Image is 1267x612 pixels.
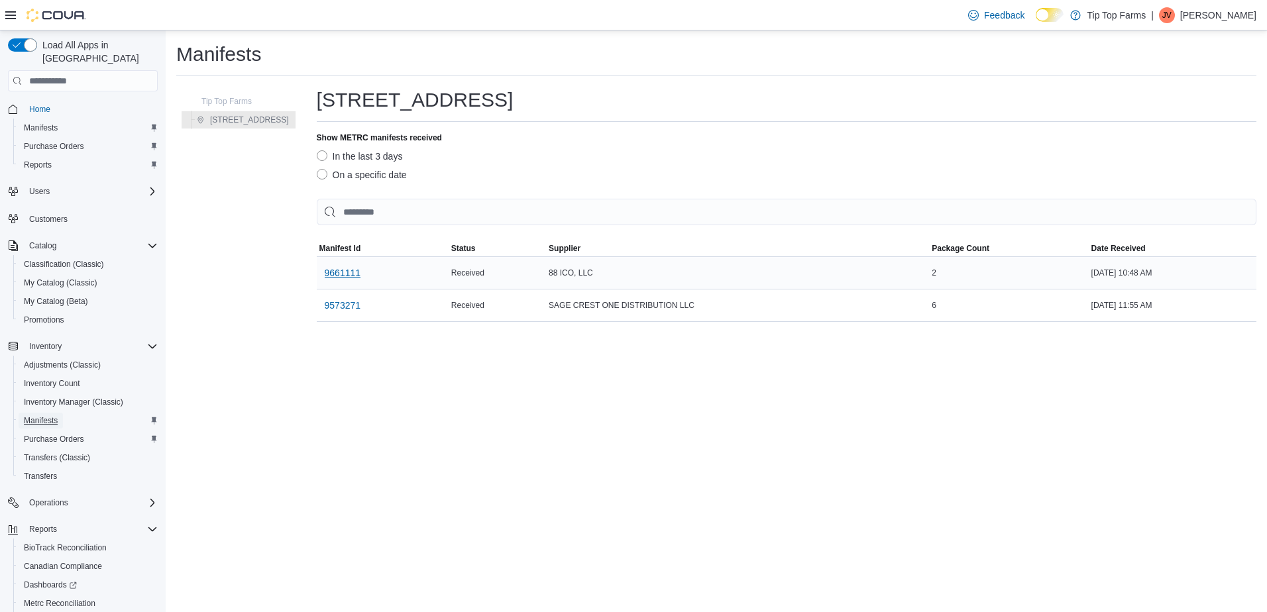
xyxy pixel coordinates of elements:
[3,337,163,356] button: Inventory
[451,243,476,254] span: Status
[3,520,163,538] button: Reports
[24,160,52,170] span: Reports
[19,376,158,391] span: Inventory Count
[24,561,102,572] span: Canadian Compliance
[19,157,158,173] span: Reports
[29,341,62,352] span: Inventory
[19,357,106,373] a: Adjustments (Classic)
[24,123,58,133] span: Manifests
[1036,22,1036,23] span: Dark Mode
[13,156,163,174] button: Reports
[24,183,55,199] button: Users
[1036,8,1064,22] input: Dark Mode
[19,450,95,466] a: Transfers (Classic)
[13,467,163,485] button: Transfers
[13,430,163,448] button: Purchase Orders
[325,266,361,280] span: 9661111
[24,338,67,354] button: Inventory
[19,413,63,429] a: Manifests
[13,557,163,576] button: Canadian Compliance
[24,360,101,370] span: Adjustments (Classic)
[24,415,58,426] span: Manifests
[24,211,73,227] a: Customers
[317,148,403,164] label: In the last 3 days
[24,238,62,254] button: Catalog
[317,132,442,143] label: Show METRC manifests received
[13,448,163,467] button: Transfers (Classic)
[13,374,163,393] button: Inventory Count
[24,452,90,463] span: Transfers (Classic)
[325,299,361,312] span: 9573271
[19,312,158,328] span: Promotions
[19,595,158,611] span: Metrc Reconciliation
[19,357,158,373] span: Adjustments (Classic)
[19,558,158,574] span: Canadian Compliance
[19,450,158,466] span: Transfers (Classic)
[19,558,107,574] a: Canadian Compliance
[13,411,163,430] button: Manifests
[549,268,593,278] span: 88 ICO, LLC
[19,157,57,173] a: Reports
[19,120,158,136] span: Manifests
[19,413,158,429] span: Manifests
[24,542,107,553] span: BioTrack Reconciliation
[29,214,68,225] span: Customers
[192,112,294,128] button: [STREET_ADDRESS]
[24,495,158,511] span: Operations
[963,2,1030,28] a: Feedback
[319,243,361,254] span: Manifest Id
[24,296,88,307] span: My Catalog (Beta)
[24,521,62,537] button: Reports
[13,119,163,137] button: Manifests
[3,493,163,512] button: Operations
[24,378,80,389] span: Inventory Count
[932,268,936,278] span: 2
[24,259,104,270] span: Classification (Classic)
[932,243,989,254] span: Package Count
[24,338,158,354] span: Inventory
[13,311,163,329] button: Promotions
[176,41,261,68] h1: Manifests
[1089,297,1256,313] div: [DATE] 11:55 AM
[19,293,158,309] span: My Catalog (Beta)
[932,300,936,311] span: 6
[24,278,97,288] span: My Catalog (Classic)
[319,292,366,319] button: 9573271
[19,293,93,309] a: My Catalog (Beta)
[19,312,70,328] a: Promotions
[24,141,84,152] span: Purchase Orders
[319,260,366,286] button: 9661111
[37,38,158,65] span: Load All Apps in [GEOGRAPHIC_DATA]
[19,468,158,484] span: Transfers
[13,356,163,374] button: Adjustments (Classic)
[27,9,86,22] img: Cova
[13,538,163,557] button: BioTrack Reconciliation
[19,376,85,391] a: Inventory Count
[19,431,158,447] span: Purchase Orders
[1091,243,1146,254] span: Date Received
[317,199,1256,225] input: This is a search bar. As you type, the results lower in the page will automatically filter.
[201,96,252,107] span: Tip Top Farms
[29,240,56,251] span: Catalog
[19,540,158,556] span: BioTrack Reconciliation
[317,167,407,183] label: On a specific date
[24,315,64,325] span: Promotions
[24,580,77,590] span: Dashboards
[13,274,163,292] button: My Catalog (Classic)
[24,210,158,227] span: Customers
[24,183,158,199] span: Users
[13,393,163,411] button: Inventory Manager (Classic)
[19,394,129,410] a: Inventory Manager (Classic)
[19,540,112,556] a: BioTrack Reconciliation
[19,431,89,447] a: Purchase Orders
[24,598,95,609] span: Metrc Reconciliation
[13,255,163,274] button: Classification (Classic)
[29,104,50,115] span: Home
[549,300,694,311] span: SAGE CREST ONE DISTRIBUTION LLC
[451,300,484,311] span: Received
[29,524,57,535] span: Reports
[317,87,514,113] h1: [STREET_ADDRESS]
[3,236,163,255] button: Catalog
[24,101,158,117] span: Home
[13,137,163,156] button: Purchase Orders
